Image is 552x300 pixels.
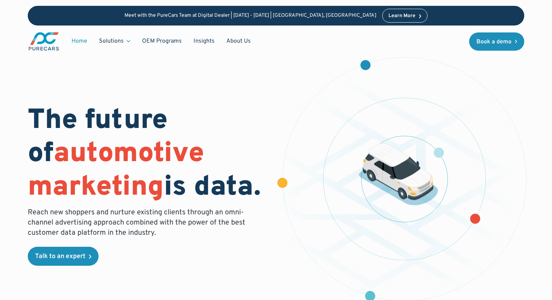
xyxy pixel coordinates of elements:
h1: The future of is data. [28,105,267,204]
a: Home [66,34,93,48]
div: Talk to an expert [35,253,85,260]
a: Insights [188,34,221,48]
a: Talk to an expert [28,247,99,266]
div: Solutions [93,34,136,48]
img: illustration of a vehicle [359,143,438,206]
p: Reach new shoppers and nurture existing clients through an omni-channel advertising approach comb... [28,207,250,238]
img: purecars logo [28,31,60,51]
a: About Us [221,34,257,48]
div: Book a demo [476,39,511,45]
p: Meet with the PureCars Team at Digital Dealer | [DATE] - [DATE] | [GEOGRAPHIC_DATA], [GEOGRAPHIC_... [124,13,376,19]
a: Book a demo [469,32,525,51]
div: Learn More [388,13,415,19]
span: automotive marketing [28,137,204,205]
div: Solutions [99,37,124,45]
a: OEM Programs [136,34,188,48]
a: Learn More [382,9,428,23]
a: main [28,31,60,51]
